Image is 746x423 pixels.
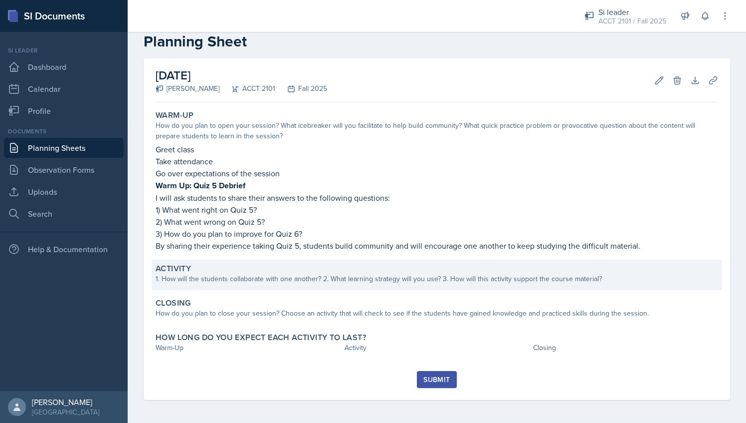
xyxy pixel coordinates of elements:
div: Activity [345,343,530,353]
strong: Warm Up: Quiz 5 Debrief [156,180,245,191]
a: Uploads [4,182,124,202]
a: Profile [4,101,124,121]
div: How do you plan to close your session? Choose an activity that will check to see if the students ... [156,308,718,319]
p: Go over expectations of the session [156,167,718,179]
div: Closing [533,343,718,353]
h2: Planning Sheet [144,32,730,50]
div: Help & Documentation [4,239,124,259]
h2: [DATE] [156,66,327,84]
p: 2) What went wrong on Quiz 5? [156,216,718,228]
div: Fall 2025 [275,83,327,94]
div: 1. How will the students collaborate with one another? 2. What learning strategy will you use? 3.... [156,274,718,284]
div: [PERSON_NAME] [156,83,219,94]
div: Si leader [598,6,666,18]
div: ACCT 2101 [219,83,275,94]
p: By sharing their experience taking Quiz 5, students build community and will encourage one anothe... [156,240,718,252]
p: 1) What went right on Quiz 5? [156,204,718,216]
div: Si leader [4,46,124,55]
div: ACCT 2101 / Fall 2025 [598,16,666,26]
div: Warm-Up [156,343,341,353]
p: 3) How do you plan to improve for Quiz 6? [156,228,718,240]
div: [GEOGRAPHIC_DATA] [32,407,99,417]
button: Submit [417,371,456,388]
div: How do you plan to open your session? What icebreaker will you facilitate to help build community... [156,120,718,141]
a: Observation Forms [4,160,124,180]
p: Take attendance [156,155,718,167]
div: [PERSON_NAME] [32,397,99,407]
div: Submit [423,376,450,384]
label: How long do you expect each activity to last? [156,333,366,343]
div: Documents [4,127,124,136]
label: Closing [156,298,191,308]
a: Search [4,204,124,224]
p: Greet class [156,143,718,155]
a: Dashboard [4,57,124,77]
label: Warm-Up [156,110,194,120]
a: Calendar [4,79,124,99]
a: Planning Sheets [4,138,124,158]
label: Activity [156,264,191,274]
p: I will ask students to share their answers to the following questions: [156,192,718,204]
